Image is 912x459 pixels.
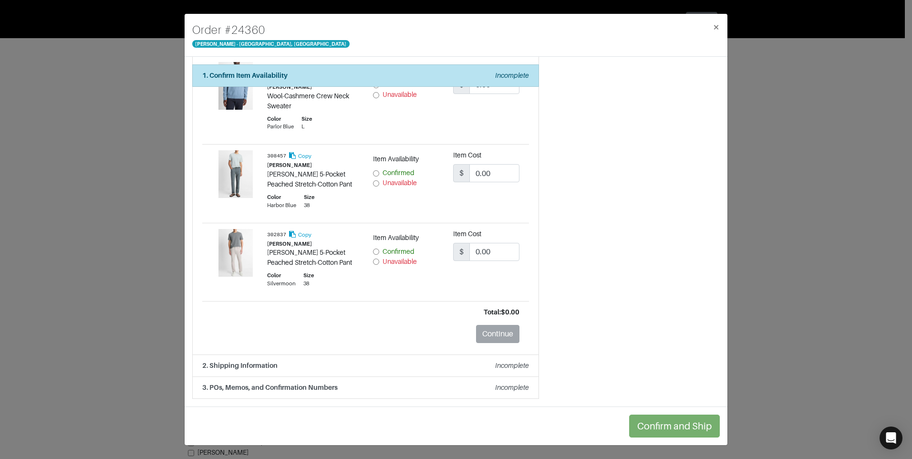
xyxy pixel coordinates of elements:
label: Item Cost [453,150,481,160]
input: Confirmed [373,170,379,177]
input: Unavailable [373,180,379,187]
div: Size [303,271,314,280]
span: Unavailable [383,258,417,265]
div: Color [267,115,294,123]
label: Item Cost [453,229,481,239]
div: Wool-Cashmere Crew Neck Sweater [267,91,359,111]
strong: 2. Shipping Information [202,362,278,369]
span: × [713,21,720,33]
small: Copy [298,232,311,238]
div: [PERSON_NAME] [267,83,359,91]
span: Confirmed [383,81,415,88]
div: Color [267,271,296,280]
button: Close [705,14,727,41]
span: [PERSON_NAME] - [GEOGRAPHIC_DATA], [GEOGRAPHIC_DATA] [192,40,350,48]
small: Copy [298,153,311,159]
div: L [301,123,312,131]
div: Open Intercom Messenger [880,427,902,449]
h4: Order # 24360 [192,21,350,39]
span: $ [453,243,470,261]
small: 308457 [267,153,286,159]
span: $ [453,164,470,182]
strong: 3. POs, Memos, and Confirmation Numbers [202,384,338,391]
div: [PERSON_NAME] [267,161,359,169]
em: Incomplete [495,72,529,79]
em: Incomplete [495,384,529,391]
div: Silvermoon [267,280,296,288]
input: Unavailable [373,259,379,265]
button: Copy [288,150,312,161]
div: 38 [304,201,314,209]
input: Confirmed [373,249,379,255]
div: Harbor Blue [267,201,296,209]
strong: 1. Confirm Item Availability [202,72,288,79]
input: Unavailable [373,92,379,98]
div: Size [304,193,314,201]
div: Total: $0.00 [212,307,519,317]
div: Color [267,193,296,201]
label: Item Availability [373,233,419,243]
span: Unavailable [383,91,417,98]
span: Confirmed [383,169,415,177]
label: Item Availability [373,154,419,164]
button: Confirm and Ship [629,415,720,438]
img: Product [212,150,259,198]
button: Continue [476,325,519,343]
img: Product [212,62,259,110]
div: [PERSON_NAME] 5-Pocket Peached Stretch-Cotton Pant [267,169,359,189]
em: Incomplete [495,362,529,369]
div: [PERSON_NAME] [267,240,359,248]
span: Confirmed [383,248,415,255]
img: Product [212,229,259,277]
label: Item Cost [453,62,481,72]
div: Parlor Blue [267,123,294,131]
span: Unavailable [383,179,417,187]
button: Copy [288,229,312,240]
small: 302837 [267,232,286,238]
div: [PERSON_NAME] 5-Pocket Peached Stretch-Cotton Pant [267,248,359,268]
div: Size [301,115,312,123]
div: 38 [303,280,314,288]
